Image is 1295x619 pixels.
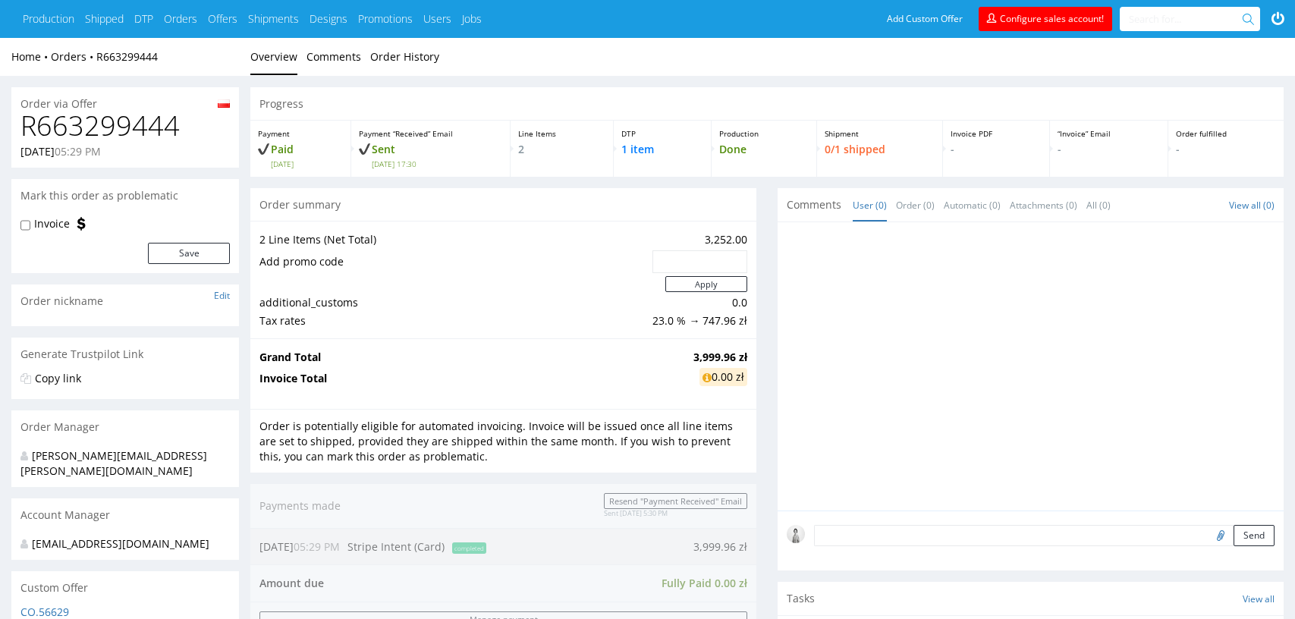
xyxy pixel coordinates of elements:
[96,49,158,64] a: R663299444
[518,128,605,139] p: Line Items
[259,371,327,385] strong: Invoice Total
[1010,189,1077,222] a: Attachments (0)
[370,38,439,75] a: Order History
[1129,7,1245,31] input: Search for...
[148,243,230,264] button: Save
[853,189,887,222] a: User (0)
[259,249,649,275] td: Add promo code
[719,142,808,157] p: Done
[11,338,239,371] div: Generate Trustpilot Link
[1176,128,1276,139] p: Order fulfilled
[359,128,502,139] p: Payment “Received” Email
[951,142,1042,157] p: -
[1229,199,1275,212] a: View all (0)
[258,128,343,139] p: Payment
[423,11,451,27] a: Users
[1000,12,1104,25] span: Configure sales account!
[11,498,239,532] div: Account Manager
[825,142,935,157] p: 0/1 shipped
[306,38,361,75] a: Comments
[621,142,703,157] p: 1 item
[649,231,747,249] td: 3,252.00
[665,276,747,292] button: Apply
[787,197,841,212] span: Comments
[372,159,502,169] span: [DATE] 17:30
[310,11,347,27] a: Designs
[248,11,299,27] a: Shipments
[259,312,649,330] td: Tax rates
[85,11,124,27] a: Shipped
[621,128,703,139] p: DTP
[359,142,502,169] p: Sent
[879,7,971,31] a: Add Custom Offer
[11,87,239,112] div: Order via Offer
[23,11,74,27] a: Production
[896,189,935,222] a: Order (0)
[11,284,239,318] div: Order nickname
[74,216,89,231] img: icon-invoice-flag.svg
[787,591,815,606] span: Tasks
[214,289,230,302] a: Edit
[11,179,239,212] div: Mark this order as problematic
[649,312,747,330] td: 23.0 % → 747.96 zł
[11,410,239,444] div: Order Manager
[951,128,1042,139] p: Invoice PDF
[259,350,321,364] strong: Grand Total
[20,536,218,551] div: [EMAIL_ADDRESS][DOMAIN_NAME]
[55,144,101,159] span: 05:29 PM
[1086,189,1111,222] a: All (0)
[218,99,230,108] img: pl-34f6a1822d880608e7124d2ea0e3da4cd9b3a3b3b7d18171b61031cedbe6e72f.png
[164,11,197,27] a: Orders
[719,128,808,139] p: Production
[51,49,96,64] a: Orders
[979,7,1112,31] a: Configure sales account!
[11,49,51,64] a: Home
[20,144,101,159] p: [DATE]
[11,571,239,605] div: Custom Offer
[825,128,935,139] p: Shipment
[250,188,756,222] div: Order summary
[1058,142,1160,157] p: -
[693,350,747,364] strong: 3,999.96 zł
[649,294,747,312] td: 0.0
[271,159,343,169] span: [DATE]
[20,111,230,141] h1: R663299444
[699,368,747,386] div: 0.00 zł
[1058,128,1160,139] p: “Invoice” Email
[1176,142,1276,157] p: -
[259,231,649,249] td: 2 Line Items (Net Total)
[20,448,218,478] div: [PERSON_NAME][EMAIL_ADDRESS][PERSON_NAME][DOMAIN_NAME]
[250,38,297,75] a: Overview
[518,142,605,157] p: 2
[462,11,482,27] a: Jobs
[1234,525,1275,546] button: Send
[258,142,343,169] p: Paid
[208,11,237,27] a: Offers
[20,605,69,619] a: CO.56629
[34,216,70,231] label: Invoice
[250,409,756,473] div: Order is potentially eligible for automated invoicing. Invoice will be issued once all line items...
[250,87,1284,121] div: Progress
[358,11,413,27] a: Promotions
[944,189,1001,222] a: Automatic (0)
[1243,592,1275,605] a: View all
[787,525,805,543] img: regular_mini_magick20250217-67-8fwj5m.jpg
[259,294,649,312] td: additional_customs
[134,11,153,27] a: DTP
[35,371,81,385] a: Copy link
